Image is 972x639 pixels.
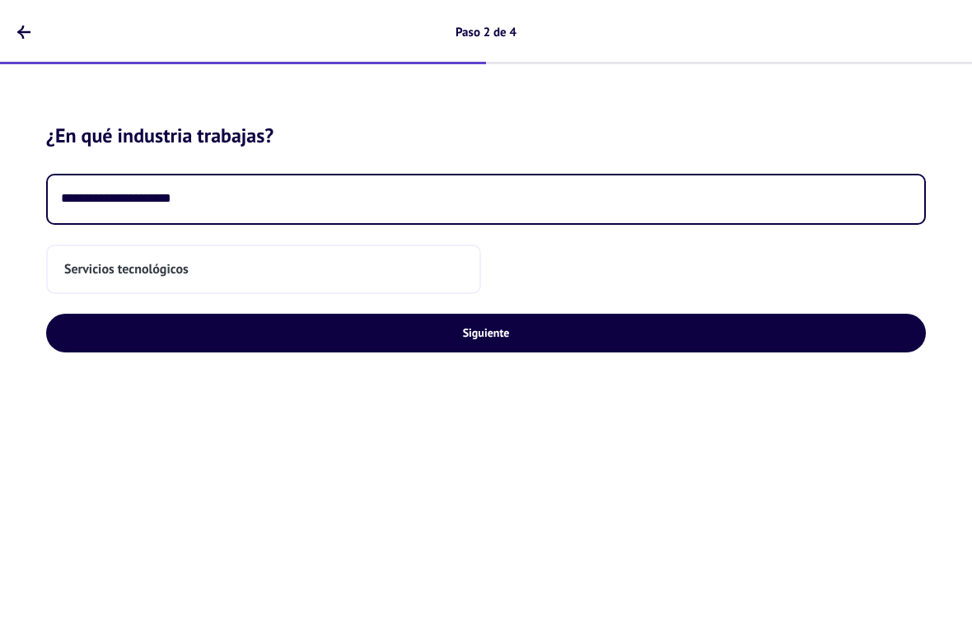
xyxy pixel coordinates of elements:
[64,261,189,278] span: Servicios tecnológicos
[46,245,481,294] button: Servicios tecnológicos
[456,25,516,40] div: Paso 2 de 4
[46,314,926,352] button: Siguiente
[463,327,510,338] span: Siguiente
[13,84,959,147] h2: ¿En qué industria trabajas?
